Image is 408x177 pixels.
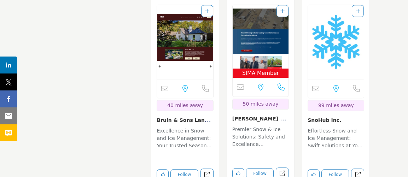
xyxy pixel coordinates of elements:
a: Open Listing in new tab [157,5,213,79]
a: SnoHub Inc. [308,117,341,123]
h3: Bruin & Sons Landscaping [157,116,213,124]
img: R.S. Widdoes & Son, Inc. [233,5,288,69]
a: Premier Snow & Ice Solutions: Safety and Excellence Guaranteed Excellence in Snow and Ice Managem... [232,124,289,149]
p: Premier Snow & Ice Solutions: Safety and Excellence Guaranteed Excellence in Snow and Ice Managem... [232,126,289,149]
span: 50 miles away [243,101,279,107]
a: Effortless Snow and Ice Management: Swift Solutions at Your Fingertips Specializing in snow and i... [308,125,364,151]
a: Excellence in Snow and Ice Management: Your Trusted Seasonal Solution for Safe and Accessible Pro... [157,125,213,151]
h3: R.S. Widdoes & Son, Inc. [232,115,289,122]
span: 40 miles away [167,102,203,108]
img: SnoHub Inc. [308,5,364,79]
a: Open Listing in new tab [233,5,288,78]
a: Add To List [356,8,360,14]
p: Excellence in Snow and Ice Management: Your Trusted Seasonal Solution for Safe and Accessible Pro... [157,127,213,151]
span: SIMA Member [234,69,287,77]
a: Add To List [205,8,209,14]
h3: SnoHub Inc. [308,116,364,124]
p: Effortless Snow and Ice Management: Swift Solutions at Your Fingertips Specializing in snow and i... [308,127,364,151]
span: 99 miles away [318,102,354,108]
a: Open Listing in new tab [308,5,364,79]
img: Bruin & Sons Landscaping [157,5,213,79]
a: Add To List [280,8,285,14]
